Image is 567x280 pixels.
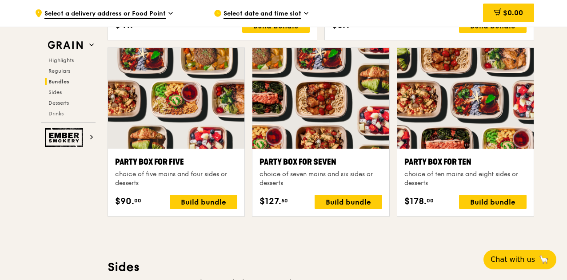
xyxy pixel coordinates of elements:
[281,197,288,204] span: 50
[459,195,527,209] div: Build bundle
[115,170,237,188] div: choice of five mains and four sides or desserts
[483,250,556,269] button: Chat with us🦙
[115,195,134,208] span: $90.
[48,68,70,74] span: Regulars
[260,170,382,188] div: choice of seven mains and six sides or desserts
[134,197,141,204] span: 00
[503,8,523,17] span: $0.00
[459,19,527,33] div: Build bundle
[427,197,434,204] span: 00
[48,57,74,63] span: Highlights
[404,156,527,168] div: Party Box for Ten
[48,89,62,95] span: Sides
[170,195,237,209] div: Build bundle
[260,195,281,208] span: $127.
[45,128,86,147] img: Ember Smokery web logo
[404,195,427,208] span: $178.
[48,100,69,106] span: Desserts
[48,79,69,85] span: Bundles
[224,9,301,19] span: Select date and time slot
[108,259,534,275] h3: Sides
[491,254,535,265] span: Chat with us
[45,37,86,53] img: Grain web logo
[242,19,310,33] div: Build bundle
[48,110,64,117] span: Drinks
[539,254,549,265] span: 🦙
[115,156,237,168] div: Party Box for Five
[44,9,166,19] span: Select a delivery address or Food Point
[315,195,382,209] div: Build bundle
[404,170,527,188] div: choice of ten mains and eight sides or desserts
[260,156,382,168] div: Party Box for Seven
